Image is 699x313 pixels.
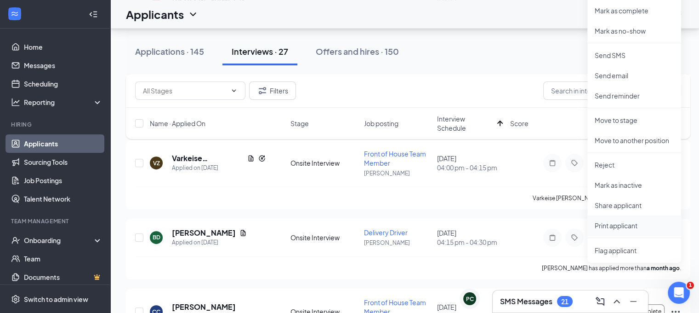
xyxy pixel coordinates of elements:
span: Score [510,119,529,128]
button: ComposeMessage [593,294,608,309]
button: Minimize [626,294,641,309]
svg: ArrowUp [494,118,506,129]
iframe: Intercom live chat [668,282,690,304]
svg: Filter [257,85,268,96]
div: BD [153,233,160,241]
h3: SMS Messages [500,296,552,307]
p: [PERSON_NAME] has applied more than . [542,264,681,272]
svg: Tag [569,234,580,241]
a: Team [24,249,102,268]
a: Sourcing Tools [24,153,102,171]
input: All Stages [143,86,227,96]
a: Messages [24,56,102,75]
a: Applicants [24,134,102,153]
div: VZ [153,159,160,167]
svg: Tag [569,159,580,167]
svg: Reapply [258,155,266,162]
span: Delivery Driver [364,228,408,237]
a: Home [24,38,102,56]
svg: Settings [11,295,20,304]
div: [DATE] [437,154,505,172]
div: Onsite Interview [290,158,358,168]
div: Offers and hires · 150 [316,46,399,57]
h1: Applicants [126,6,184,22]
div: [DATE] [437,228,505,247]
p: Varkeise [PERSON_NAME] has applied more than . [533,194,681,202]
div: Interviews · 27 [232,46,288,57]
div: Reporting [24,98,103,107]
div: Applied on [DATE] [172,238,247,247]
svg: Collapse [89,10,98,19]
h5: [PERSON_NAME] [172,302,236,312]
a: Job Postings [24,171,102,190]
svg: ComposeMessage [595,296,606,307]
span: Front of House Team Member [364,150,426,167]
span: 1 [687,282,694,289]
span: Name · Applied On [150,119,205,128]
input: Search in interviews [543,81,681,100]
svg: ChevronDown [230,87,238,94]
span: 04:00 pm - 04:15 pm [437,163,505,172]
div: Onsite Interview [290,233,358,242]
div: 21 [561,298,568,306]
h5: Varkeise [PERSON_NAME] [172,153,244,163]
button: Filter Filters [249,81,296,100]
div: Team Management [11,217,101,225]
a: Talent Network [24,190,102,208]
svg: Document [239,229,247,237]
div: Onboarding [24,236,95,245]
span: 04:15 pm - 04:30 pm [437,238,505,247]
a: DocumentsCrown [24,268,102,286]
svg: Note [547,159,558,167]
button: ChevronUp [609,294,624,309]
div: PC [466,295,474,303]
span: Job posting [364,119,398,128]
div: Switch to admin view [24,295,88,304]
svg: ChevronDown [188,9,199,20]
span: Stage [290,119,309,128]
svg: Analysis [11,98,20,107]
svg: Minimize [628,296,639,307]
div: Applied on [DATE] [172,163,266,173]
div: Hiring [11,121,101,128]
div: Applications · 145 [135,46,204,57]
b: a month ago [647,265,680,272]
p: [PERSON_NAME] [364,239,432,247]
svg: ChevronUp [611,296,622,307]
svg: UserCheck [11,236,20,245]
svg: Document [247,155,255,162]
p: [PERSON_NAME] [364,169,432,177]
svg: Note [547,234,558,241]
a: Scheduling [24,75,102,93]
svg: WorkstreamLogo [10,9,19,18]
h5: [PERSON_NAME] [172,228,236,238]
span: Interview Schedule [437,114,494,133]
